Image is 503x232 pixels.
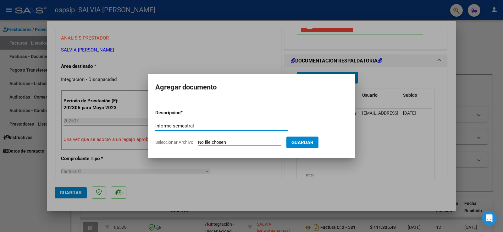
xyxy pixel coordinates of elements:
[286,137,318,148] button: Guardar
[482,211,497,226] div: Open Intercom Messenger
[155,109,213,116] p: Descripcion
[155,81,348,93] h2: Agregar documento
[155,140,193,145] span: Seleccionar Archivo
[291,140,313,145] span: Guardar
